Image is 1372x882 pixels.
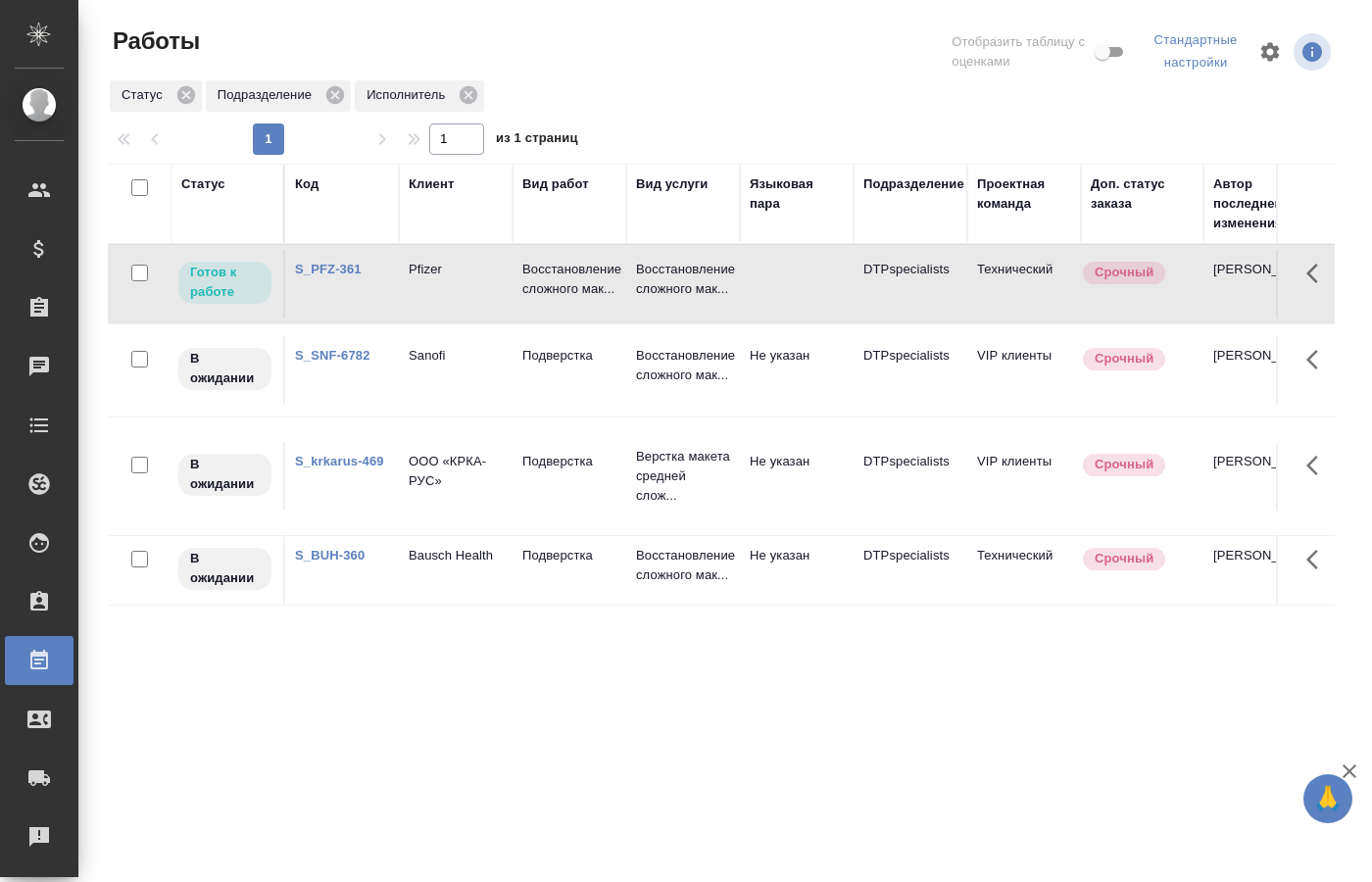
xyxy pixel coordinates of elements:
td: [PERSON_NAME] [1203,442,1317,511]
p: ООО «КРКА-РУС» [409,452,503,491]
div: Языковая пара [750,174,844,214]
span: Настроить таблицу [1247,28,1294,75]
button: Здесь прячутся важные кнопки [1295,442,1342,489]
td: Не указан [740,336,854,405]
p: Подразделение [218,85,318,105]
td: [PERSON_NAME] [1203,250,1317,318]
div: Вид работ [522,174,589,194]
p: В ожидании [190,349,260,388]
td: DTPspecialists [854,250,967,318]
div: Статус [181,174,225,194]
p: В ожидании [190,455,260,494]
div: Код [295,174,318,194]
a: S_PFZ-361 [295,262,362,276]
a: S_krkarus-469 [295,454,384,468]
div: Исполнитель [355,80,484,112]
td: [PERSON_NAME] [1203,336,1317,405]
div: Статус [110,80,202,112]
span: 🙏 [1311,778,1345,819]
a: S_BUH-360 [295,548,365,563]
td: Не указан [740,442,854,511]
td: VIP клиенты [967,336,1081,405]
p: Исполнитель [367,85,452,105]
span: Посмотреть информацию [1294,33,1335,71]
p: Pfizer [409,260,503,279]
td: DTPspecialists [854,336,967,405]
p: Срочный [1095,455,1153,474]
p: Восстановление сложного мак... [636,346,730,385]
button: Здесь прячутся важные кнопки [1295,336,1342,383]
span: Отобразить таблицу с оценками [952,32,1091,72]
p: Подверстка [522,452,616,471]
p: Готов к работе [190,263,260,302]
p: Статус [122,85,170,105]
p: Срочный [1095,549,1153,568]
p: В ожидании [190,549,260,588]
p: Восстановление сложного мак... [636,546,730,585]
div: Проектная команда [977,174,1071,214]
p: Восстановление сложного мак... [636,260,730,299]
td: [PERSON_NAME] [1203,536,1317,605]
button: Здесь прячутся важные кнопки [1295,250,1342,297]
p: Подверстка [522,346,616,366]
p: Sanofi [409,346,503,366]
td: VIP клиенты [967,442,1081,511]
div: Доп. статус заказа [1091,174,1194,214]
div: Автор последнего изменения [1213,174,1307,233]
td: Технический [967,250,1081,318]
div: Подразделение [863,174,964,194]
td: DTPspecialists [854,536,967,605]
div: Исполнитель назначен, приступать к работе пока рано [176,546,273,592]
td: Технический [967,536,1081,605]
p: Срочный [1095,263,1153,282]
p: Срочный [1095,349,1153,368]
div: Вид услуги [636,174,709,194]
div: split button [1145,25,1247,78]
div: Подразделение [206,80,351,112]
td: Не указан [740,536,854,605]
p: Bausch Health [409,546,503,565]
p: Верстка макета средней слож... [636,447,730,506]
div: Клиент [409,174,454,194]
button: 🙏 [1303,774,1352,823]
p: Восстановление сложного мак... [522,260,616,299]
span: Работы [108,25,200,57]
button: Здесь прячутся важные кнопки [1295,536,1342,583]
span: из 1 страниц [496,126,578,155]
td: DTPspecialists [854,442,967,511]
p: Подверстка [522,546,616,565]
a: S_SNF-6782 [295,348,370,363]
